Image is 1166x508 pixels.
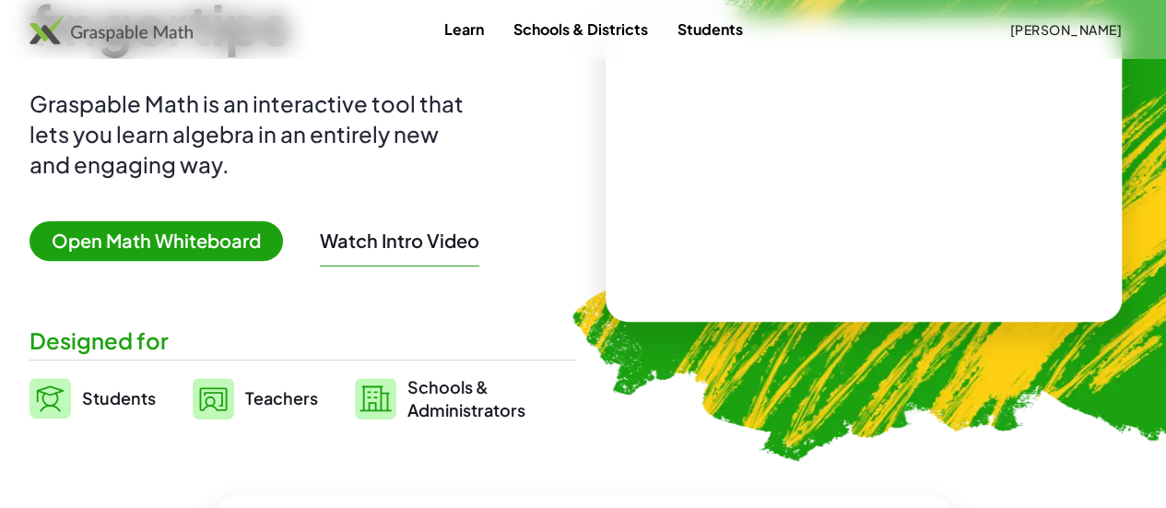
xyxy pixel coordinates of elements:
[82,387,156,408] span: Students
[29,89,472,180] div: Graspable Math is an interactive tool that lets you learn algebra in an entirely new and engaging...
[193,378,234,419] img: svg%3e
[29,378,71,419] img: svg%3e
[29,221,283,261] span: Open Math Whiteboard
[29,232,298,252] a: Open Math Whiteboard
[245,387,318,408] span: Teachers
[1009,21,1122,38] span: [PERSON_NAME]
[29,325,576,356] div: Designed for
[29,375,156,421] a: Students
[995,13,1137,46] button: [PERSON_NAME]
[355,378,396,419] img: svg%3e
[193,375,318,421] a: Teachers
[725,100,1002,239] video: What is this? This is dynamic math notation. Dynamic math notation plays a central role in how Gr...
[355,375,525,421] a: Schools &Administrators
[663,12,758,46] a: Students
[407,375,525,421] span: Schools & Administrators
[430,12,499,46] a: Learn
[499,12,663,46] a: Schools & Districts
[320,229,479,253] button: Watch Intro Video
